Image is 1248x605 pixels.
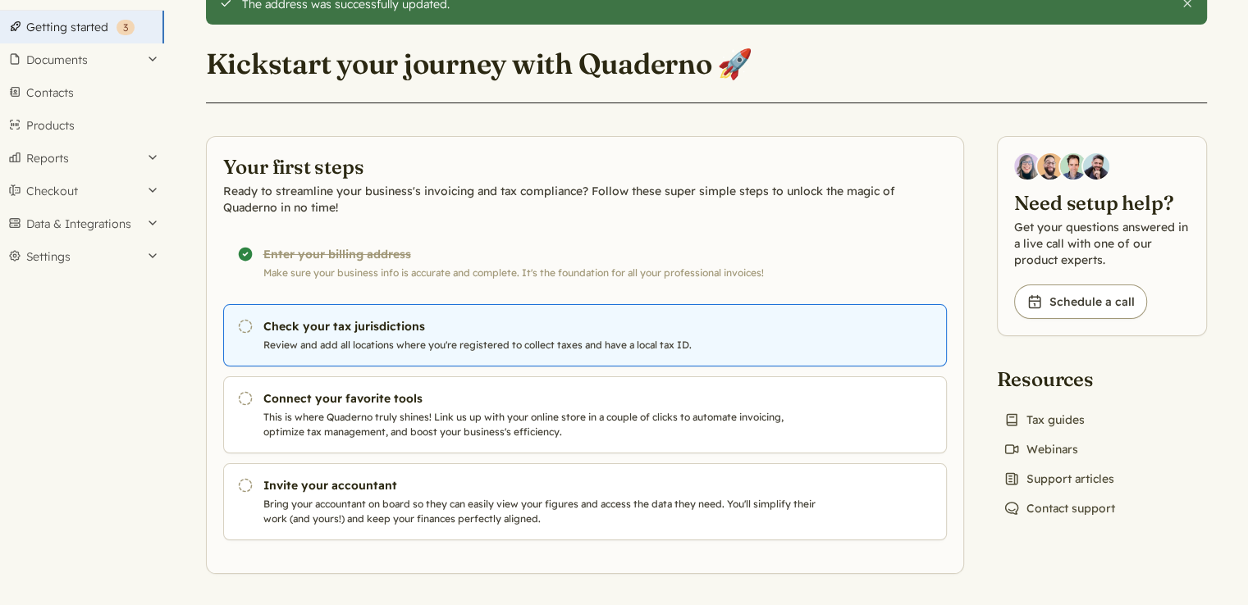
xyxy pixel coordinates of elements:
[223,376,947,453] a: Connect your favorite tools This is where Quaderno truly shines! Link us up with your online stor...
[1014,189,1190,216] h2: Need setup help?
[263,338,823,353] p: Review and add all locations where you're registered to collect taxes and have a local tax ID.
[997,408,1091,431] a: Tax guides
[223,463,947,540] a: Invite your accountant Bring your accountant on board so they can easily view your figures and ac...
[223,153,947,180] h2: Your first steps
[223,304,947,366] a: Check your tax jurisdictions Review and add all locations where you're registered to collect taxe...
[1037,153,1063,180] img: Jairo Fumero, Account Executive at Quaderno
[123,21,128,34] span: 3
[1014,284,1147,319] a: Schedule a call
[997,438,1085,461] a: Webinars
[206,46,753,82] h1: Kickstart your journey with Quaderno 🚀
[263,497,823,526] p: Bring your accountant on board so they can easily view your figures and access the data they need...
[263,477,823,494] h3: Invite your accountant
[1060,153,1086,180] img: Ivo Oltmans, Business Developer at Quaderno
[997,497,1122,520] a: Contact support
[997,467,1121,490] a: Support articles
[223,183,947,216] p: Ready to streamline your business's invoicing and tax compliance? Follow these super simple steps...
[1014,153,1040,180] img: Diana Carrasco, Account Executive at Quaderno
[263,410,823,439] p: This is where Quaderno truly shines! Link us up with your online store in a couple of clicks to a...
[1014,219,1190,268] p: Get your questions answered in a live call with one of our product experts.
[263,390,823,407] h3: Connect your favorite tools
[263,318,823,334] h3: Check your tax jurisdictions
[1083,153,1109,180] img: Javier Rubio, DevRel at Quaderno
[997,366,1122,392] h2: Resources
